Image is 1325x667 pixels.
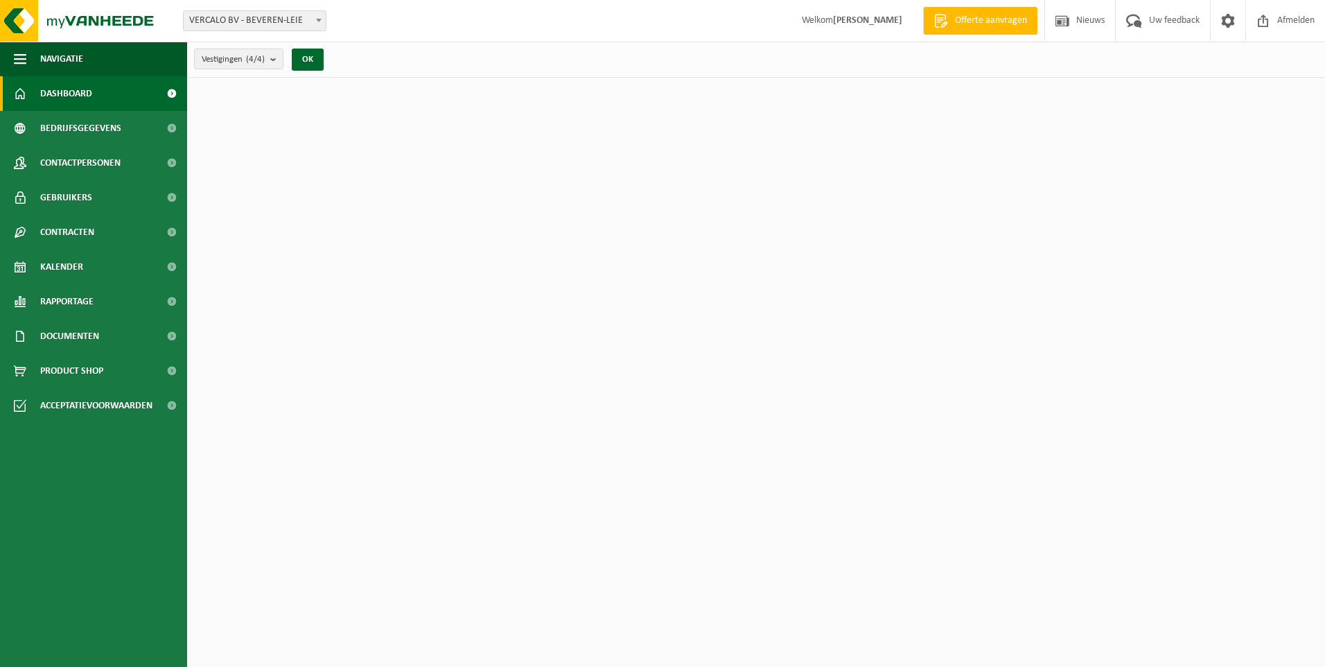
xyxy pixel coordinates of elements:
span: Documenten [40,319,99,354]
span: Acceptatievoorwaarden [40,388,152,423]
strong: [PERSON_NAME] [833,15,902,26]
span: Offerte aanvragen [951,14,1030,28]
span: Bedrijfsgegevens [40,111,121,146]
span: Product Shop [40,354,103,388]
button: OK [292,49,324,71]
span: Contactpersonen [40,146,121,180]
span: Rapportage [40,284,94,319]
span: Navigatie [40,42,83,76]
span: Gebruikers [40,180,92,215]
button: Vestigingen(4/4) [194,49,283,69]
count: (4/4) [246,55,265,64]
span: Vestigingen [202,49,265,70]
span: VERCALO BV - BEVEREN-LEIE [183,10,326,31]
span: Kalender [40,250,83,284]
span: VERCALO BV - BEVEREN-LEIE [184,11,326,31]
span: Contracten [40,215,94,250]
a: Offerte aanvragen [923,7,1037,35]
span: Dashboard [40,76,92,111]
